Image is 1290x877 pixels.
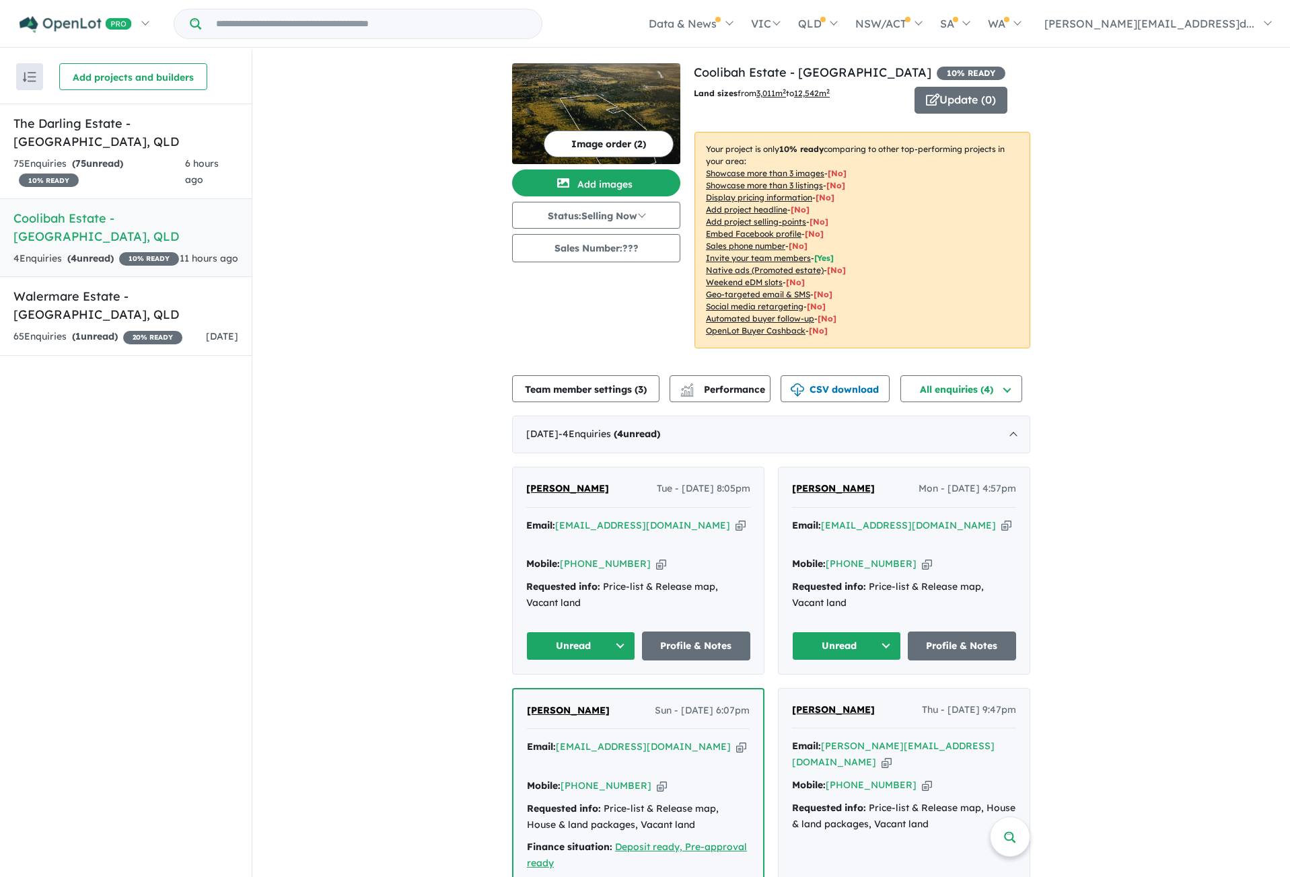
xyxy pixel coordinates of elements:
span: [PERSON_NAME] [526,482,609,494]
strong: Requested info: [527,802,601,814]
button: Add projects and builders [59,63,207,90]
a: [EMAIL_ADDRESS][DOMAIN_NAME] [555,519,730,531]
button: Copy [922,778,932,792]
span: [PERSON_NAME] [792,703,875,716]
u: Deposit ready, Pre-approval ready [527,841,747,869]
button: Update (0) [915,87,1007,114]
span: 1 [75,330,81,342]
span: [No] [786,277,805,287]
div: 75 Enquir ies [13,156,185,188]
a: Profile & Notes [908,632,1017,660]
p: from [694,87,904,100]
a: [PERSON_NAME][EMAIL_ADDRESS][DOMAIN_NAME] [792,740,995,768]
b: 10 % ready [779,144,824,154]
strong: Requested info: [526,580,600,593]
span: 3 [638,383,643,395]
u: Display pricing information [706,192,812,202]
strong: ( unread) [67,252,114,264]
a: [PERSON_NAME] [527,703,610,719]
button: Copy [656,557,666,571]
b: Land sizes [694,88,738,98]
a: [PERSON_NAME] [792,702,875,718]
a: [EMAIL_ADDRESS][DOMAIN_NAME] [556,740,731,753]
a: [EMAIL_ADDRESS][DOMAIN_NAME] [821,519,996,531]
strong: Email: [792,740,821,752]
u: Geo-targeted email & SMS [706,289,810,299]
span: [ No ] [828,168,847,178]
span: [PERSON_NAME] [792,482,875,494]
span: Tue - [DATE] 8:05pm [657,481,750,497]
sup: 2 [826,87,830,95]
button: Add images [512,169,680,196]
a: [PHONE_NUMBER] [560,558,651,570]
button: Copy [736,519,746,533]
img: sort.svg [23,72,36,82]
strong: Mobile: [792,779,826,791]
strong: Email: [526,519,555,531]
sup: 2 [783,87,786,95]
span: - 4 Enquir ies [559,428,660,440]
span: 75 [75,157,86,169]
span: 4 [71,252,77,264]
div: 4 Enquir ies [13,251,179,267]
input: Try estate name, suburb, builder or developer [204,9,539,38]
span: [ No ] [826,180,845,190]
a: [PERSON_NAME] [792,481,875,497]
u: Showcase more than 3 images [706,168,824,178]
span: [No] [807,301,826,311]
button: Copy [922,557,932,571]
span: [No] [818,313,836,323]
u: Showcase more than 3 listings [706,180,823,190]
strong: Mobile: [792,558,826,570]
h5: Walermare Estate - [GEOGRAPHIC_DATA] , QLD [13,287,238,323]
p: Your project is only comparing to other top-performing projects in your area: - - - - - - - - - -... [694,132,1030,348]
img: bar-chart.svg [680,387,694,396]
a: Profile & Notes [642,632,751,660]
strong: Requested info: [792,802,866,814]
strong: ( unread) [72,157,123,169]
u: Weekend eDM slots [706,277,783,287]
u: Sales phone number [706,241,785,251]
u: 12,542 m [794,88,830,98]
span: to [786,88,830,98]
u: Automated buyer follow-up [706,313,814,323]
strong: Mobile: [526,558,560,570]
img: download icon [791,383,804,397]
u: Invite your team members [706,253,811,263]
a: [PHONE_NUMBER] [826,558,917,570]
button: Copy [736,740,746,754]
div: Price-list & Release map, House & land packages, Vacant land [527,801,750,833]
a: Coolibah Estate - [GEOGRAPHIC_DATA] [694,65,931,80]
span: Performance [682,383,765,395]
span: 4 [617,428,623,440]
strong: Finance situation: [527,841,612,853]
span: [DATE] [206,330,238,342]
div: Price-list & Release map, House & land packages, Vacant land [792,800,1016,833]
button: Performance [670,375,771,402]
div: 65 Enquir ies [13,329,182,345]
span: 10 % READY [19,174,79,187]
u: OpenLot Buyer Cashback [706,326,805,336]
img: Openlot PRO Logo White [20,16,132,33]
button: All enquiries (4) [900,375,1022,402]
u: Add project selling-points [706,217,806,227]
u: Embed Facebook profile [706,229,801,239]
div: Price-list & Release map, Vacant land [792,579,1016,611]
span: Thu - [DATE] 9:47pm [922,702,1016,718]
button: Sales Number:??? [512,234,680,262]
span: 6 hours ago [185,157,219,186]
img: line-chart.svg [681,383,693,391]
strong: Requested info: [792,580,866,593]
strong: ( unread) [72,330,118,342]
h5: The Darling Estate - [GEOGRAPHIC_DATA] , QLD [13,114,238,151]
span: [PERSON_NAME] [527,704,610,716]
span: [PERSON_NAME][EMAIL_ADDRESS]d... [1044,17,1254,30]
span: 11 hours ago [180,252,238,264]
span: [No] [814,289,832,299]
span: [No] [809,326,828,336]
strong: Mobile: [527,779,561,792]
span: [No] [827,265,846,275]
button: Unread [526,632,635,660]
span: [ No ] [810,217,828,227]
div: [DATE] [512,416,1030,453]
